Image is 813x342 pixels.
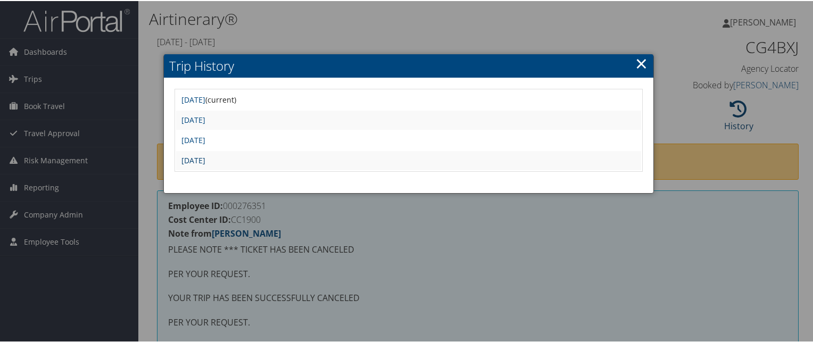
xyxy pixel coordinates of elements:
a: × [635,52,648,73]
h2: Trip History [164,53,653,77]
a: [DATE] [181,114,205,124]
a: [DATE] [181,134,205,144]
a: [DATE] [181,154,205,164]
a: [DATE] [181,94,205,104]
td: (current) [176,89,641,109]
